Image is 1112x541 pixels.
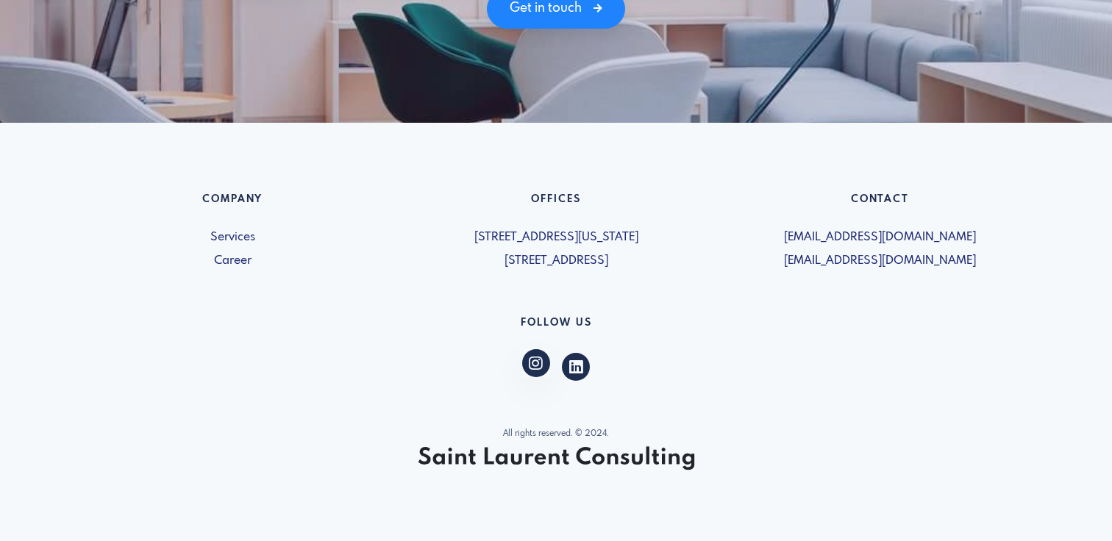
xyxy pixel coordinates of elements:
[403,229,709,246] span: [STREET_ADDRESS][US_STATE]
[79,428,1033,440] p: All rights reserved. © 2024.
[79,317,1033,335] h6: Follow US
[727,193,1033,212] h6: Contact
[79,229,385,246] a: Services
[403,252,709,270] span: [STREET_ADDRESS]
[79,252,385,270] a: Career
[403,193,709,212] h6: Offices
[79,193,385,212] h6: Company
[727,229,1033,246] span: [EMAIL_ADDRESS][DOMAIN_NAME]
[727,252,1033,270] span: [EMAIL_ADDRESS][DOMAIN_NAME]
